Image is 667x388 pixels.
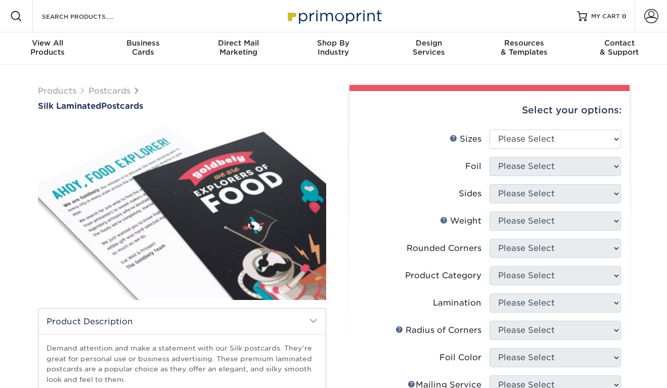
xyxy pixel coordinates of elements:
span: Business [95,38,190,48]
div: Rounded Corners [407,242,481,254]
a: Products [38,86,76,96]
div: Services [381,38,476,57]
div: Sizes [450,133,481,145]
span: Direct Mail [191,38,286,48]
input: SEARCH PRODUCTS..... [41,10,140,22]
span: Design [381,38,476,48]
div: Weight [440,215,481,227]
div: Cards [95,38,190,57]
div: Foil [465,160,481,173]
a: Resources& Templates [476,32,571,65]
div: Marketing [191,38,286,57]
div: Sides [459,188,481,200]
div: Foil Color [439,352,481,364]
span: Contact [572,38,667,48]
a: Silk LaminatedPostcards [38,101,326,111]
div: & Templates [476,38,571,57]
span: MY CART [591,12,620,21]
div: Product Category [405,270,481,282]
div: Lamination [433,297,481,309]
a: Postcards [88,86,130,96]
a: BusinessCards [95,32,190,65]
div: Industry [286,38,381,57]
div: & Support [572,38,667,57]
span: 0 [622,13,627,20]
span: Resources [476,38,571,48]
h2: Product Description [38,309,326,334]
h1: Postcards [38,101,326,111]
img: Primoprint [283,5,384,27]
a: Contact& Support [572,32,667,65]
img: Silk Laminated 01 [38,112,326,311]
a: DesignServices [381,32,476,65]
span: Silk Laminated [38,101,101,111]
a: Direct MailMarketing [191,32,286,65]
div: Radius of Corners [395,324,481,336]
span: Shop By [286,38,381,48]
a: Shop ByIndustry [286,32,381,65]
div: Select your options: [358,91,621,130]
